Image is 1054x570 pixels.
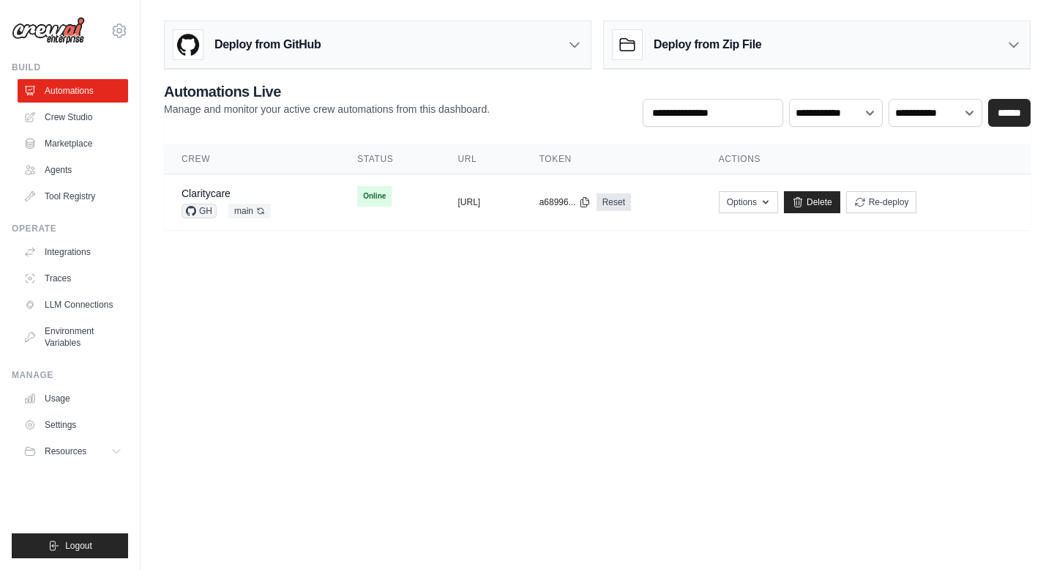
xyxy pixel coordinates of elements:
a: Settings [18,413,128,437]
span: GH [182,204,217,218]
a: Crew Studio [18,106,128,129]
button: Logout [12,533,128,558]
a: Reset [597,193,631,211]
th: Status [340,144,440,174]
a: Automations [18,79,128,103]
a: Environment Variables [18,319,128,355]
button: a68996... [539,196,591,208]
p: Manage and monitor your active crew automations from this dashboard. [164,102,490,116]
a: Marketplace [18,132,128,155]
span: Online [357,186,392,207]
th: Actions [701,144,1031,174]
span: Resources [45,445,86,457]
img: Logo [12,17,85,45]
h3: Deploy from Zip File [654,36,761,53]
button: Resources [18,440,128,463]
div: Operate [12,223,128,234]
a: Tool Registry [18,185,128,208]
span: main [228,204,271,218]
a: LLM Connections [18,293,128,317]
h3: Deploy from GitHub [214,36,321,53]
a: Claritycare [182,188,231,199]
h2: Automations Live [164,81,490,102]
button: Options [719,191,778,213]
span: Logout [65,540,92,552]
th: URL [440,144,521,174]
a: Delete [784,191,840,213]
div: Build [12,62,128,73]
img: GitHub Logo [173,30,203,59]
a: Integrations [18,240,128,264]
a: Usage [18,387,128,410]
th: Crew [164,144,340,174]
button: Re-deploy [846,191,917,213]
div: Manage [12,369,128,381]
a: Agents [18,158,128,182]
a: Traces [18,267,128,290]
th: Token [522,144,701,174]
